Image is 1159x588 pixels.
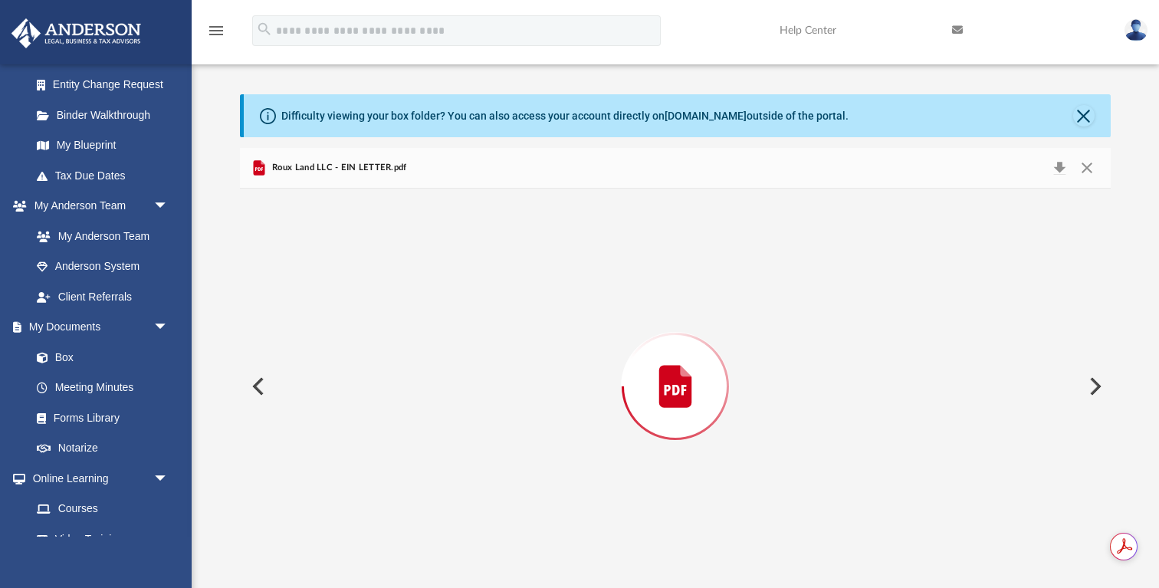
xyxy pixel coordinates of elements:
img: User Pic [1125,19,1148,41]
a: Courses [21,494,184,524]
a: Tax Due Dates [21,160,192,191]
span: arrow_drop_down [153,312,184,343]
a: Forms Library [21,402,176,433]
button: Download [1046,157,1073,179]
a: My Blueprint [21,130,184,161]
a: Anderson System [21,251,184,282]
a: My Anderson Team [21,221,176,251]
button: Close [1073,157,1101,179]
a: Client Referrals [21,281,184,312]
a: Video Training [21,524,176,554]
a: Notarize [21,433,184,464]
div: Preview [240,148,1111,584]
button: Next File [1077,365,1111,408]
i: search [256,21,273,38]
a: Binder Walkthrough [21,100,192,130]
a: menu [207,29,225,40]
span: arrow_drop_down [153,191,184,222]
a: [DOMAIN_NAME] [665,110,747,122]
a: My Documentsarrow_drop_down [11,312,184,343]
a: Box [21,342,176,373]
button: Previous File [240,365,274,408]
i: menu [207,21,225,40]
img: Anderson Advisors Platinum Portal [7,18,146,48]
span: arrow_drop_down [153,463,184,494]
a: Online Learningarrow_drop_down [11,463,184,494]
span: Roux Land LLC - EIN LETTER.pdf [268,161,406,175]
button: Close [1073,105,1095,126]
a: My Anderson Teamarrow_drop_down [11,191,184,222]
a: Meeting Minutes [21,373,184,403]
div: Difficulty viewing your box folder? You can also access your account directly on outside of the p... [281,108,849,124]
a: Entity Change Request [21,70,192,100]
